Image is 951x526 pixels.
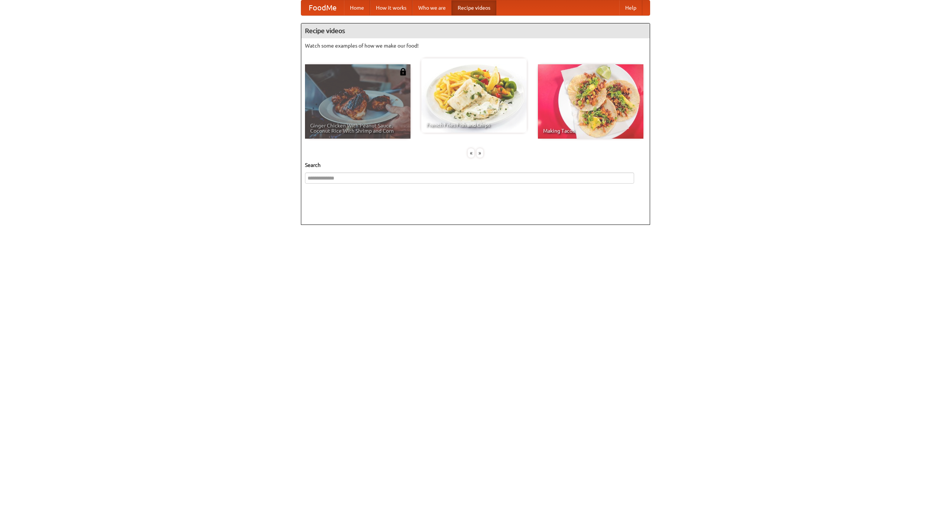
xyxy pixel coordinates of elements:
a: Who we are [412,0,452,15]
a: French Fries Fish and Chips [421,58,527,133]
p: Watch some examples of how we make our food! [305,42,646,49]
img: 483408.png [399,68,407,75]
a: Recipe videos [452,0,496,15]
a: Home [344,0,370,15]
h4: Recipe videos [301,23,650,38]
div: » [477,148,483,158]
a: Making Tacos [538,64,643,139]
a: Help [619,0,642,15]
h5: Search [305,161,646,169]
div: « [468,148,474,158]
span: Making Tacos [543,128,638,133]
a: FoodMe [301,0,344,15]
a: How it works [370,0,412,15]
span: French Fries Fish and Chips [426,122,522,128]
